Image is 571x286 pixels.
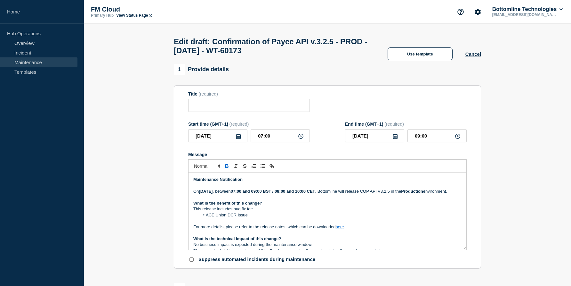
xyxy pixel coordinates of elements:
strong: 07:00 and 09:00 BST / 08:00 and 10:00 CET [231,189,315,194]
strong: What is the technical impact of this change? [193,236,281,241]
strong: What is the benefit of this change? [193,201,262,206]
div: Message [189,173,466,250]
input: Title [188,99,310,112]
span: (required) [384,122,404,127]
span: (required) [198,91,218,97]
input: Suppress automated incidents during maintenance [189,257,194,262]
p: This release includes bug fix for: [193,206,462,212]
p: Suppress automated incidents during maintenance [198,257,315,263]
strong: [DATE] [199,189,213,194]
input: YYYY-MM-DD [345,129,404,142]
input: YYYY-MM-DD [188,129,247,142]
strong: Maintenance Notification [193,177,243,182]
p: [EMAIL_ADDRESS][DOMAIN_NAME] [491,13,558,17]
p: For more details, please refer to the release notes, which can be downloaded . [193,224,462,230]
span: (required) [229,122,249,127]
a: here [335,224,344,229]
p: FM Cloud [91,6,219,13]
a: View Status Page [116,13,152,18]
span: Font size [191,162,222,170]
button: Toggle ordered list [249,162,258,170]
input: HH:MM [407,129,467,142]
span: 1 [174,64,185,75]
p: On , between , Bottomline will release COP API V3.2.5 in the environment. [193,189,462,194]
input: HH:MM [251,129,310,142]
button: Bottomline Technologies [491,6,564,13]
button: Use template [388,47,453,60]
button: Toggle link [267,162,276,170]
p: Primary Hub [91,13,114,18]
button: Toggle bold text [222,162,231,170]
strong: Production [401,189,423,194]
button: Toggle strikethrough text [240,162,249,170]
div: Provide details [174,64,229,75]
div: Title [188,91,310,97]
button: Toggle italic text [231,162,240,170]
p: There may be brief interruptions to API calls when accessing the service during the maintenance w... [193,248,462,254]
div: Start time (GMT+1) [188,122,310,127]
button: Account settings [471,5,485,19]
h1: Edit draft: Confirmation of Payee API v.3.2.5 - PROD - [DATE] - WT-60173 [174,37,375,55]
button: Toggle bulleted list [258,162,267,170]
button: Support [454,5,467,19]
div: Message [188,152,467,157]
li: ACE Union DCR Issue [200,212,462,218]
button: Cancel [465,51,481,57]
div: End time (GMT+1) [345,122,467,127]
p: No business impact is expected during the maintenance window. [193,242,462,248]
